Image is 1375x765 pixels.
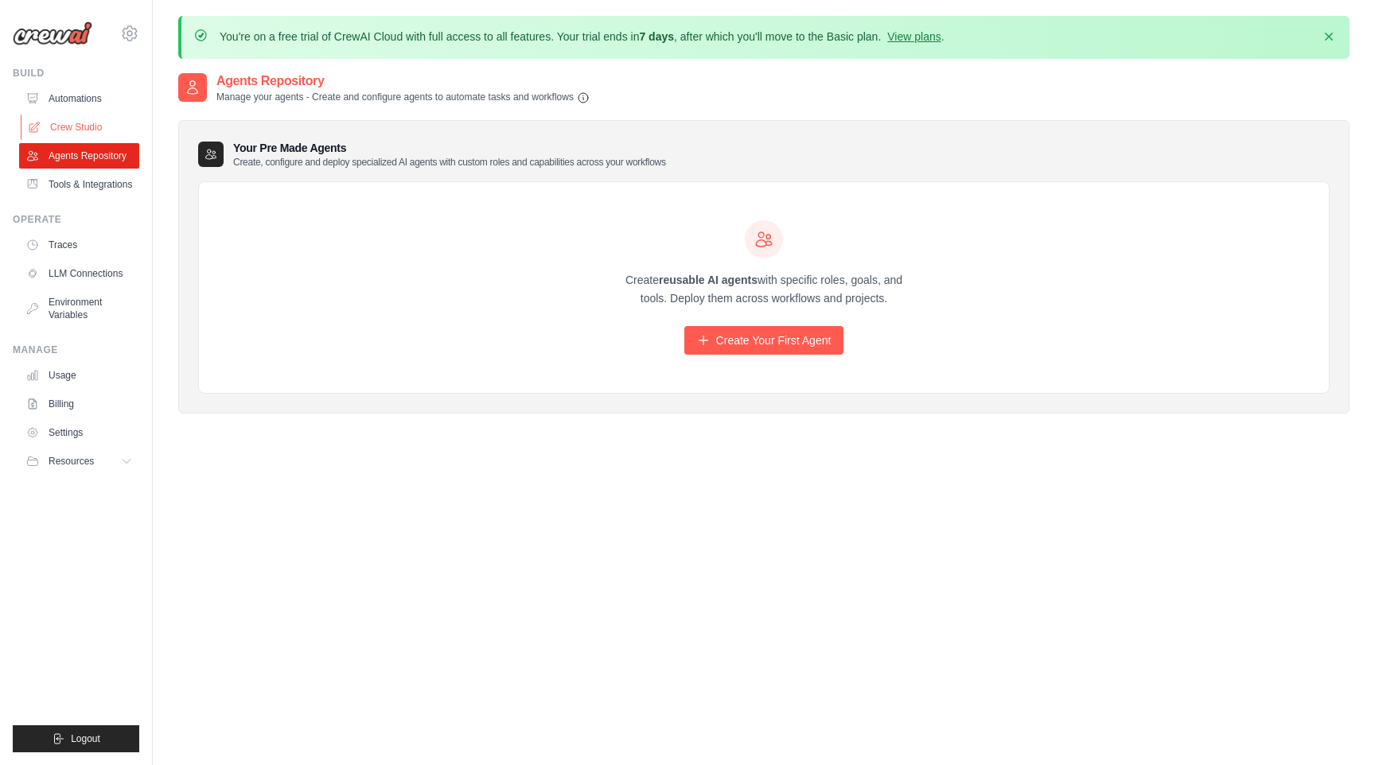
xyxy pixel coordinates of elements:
[19,143,139,169] a: Agents Repository
[19,420,139,445] a: Settings
[19,86,139,111] a: Automations
[216,91,590,104] p: Manage your agents - Create and configure agents to automate tasks and workflows
[887,30,941,43] a: View plans
[19,449,139,474] button: Resources
[21,115,141,140] a: Crew Studio
[13,213,139,226] div: Operate
[19,232,139,258] a: Traces
[684,326,844,355] a: Create Your First Agent
[19,363,139,388] a: Usage
[13,21,92,45] img: Logo
[13,344,139,356] div: Manage
[220,29,945,45] p: You're on a free trial of CrewAI Cloud with full access to all features. Your trial ends in , aft...
[659,274,758,286] strong: reusable AI agents
[13,725,139,752] button: Logout
[19,261,139,286] a: LLM Connections
[19,391,139,417] a: Billing
[639,30,674,43] strong: 7 days
[49,455,94,468] span: Resources
[216,72,590,91] h2: Agents Repository
[13,67,139,80] div: Build
[233,140,666,169] h3: Your Pre Made Agents
[71,732,100,745] span: Logout
[19,172,139,197] a: Tools & Integrations
[233,156,666,169] p: Create, configure and deploy specialized AI agents with custom roles and capabilities across your...
[19,289,139,328] a: Environment Variables
[611,271,917,308] p: Create with specific roles, goals, and tools. Deploy them across workflows and projects.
